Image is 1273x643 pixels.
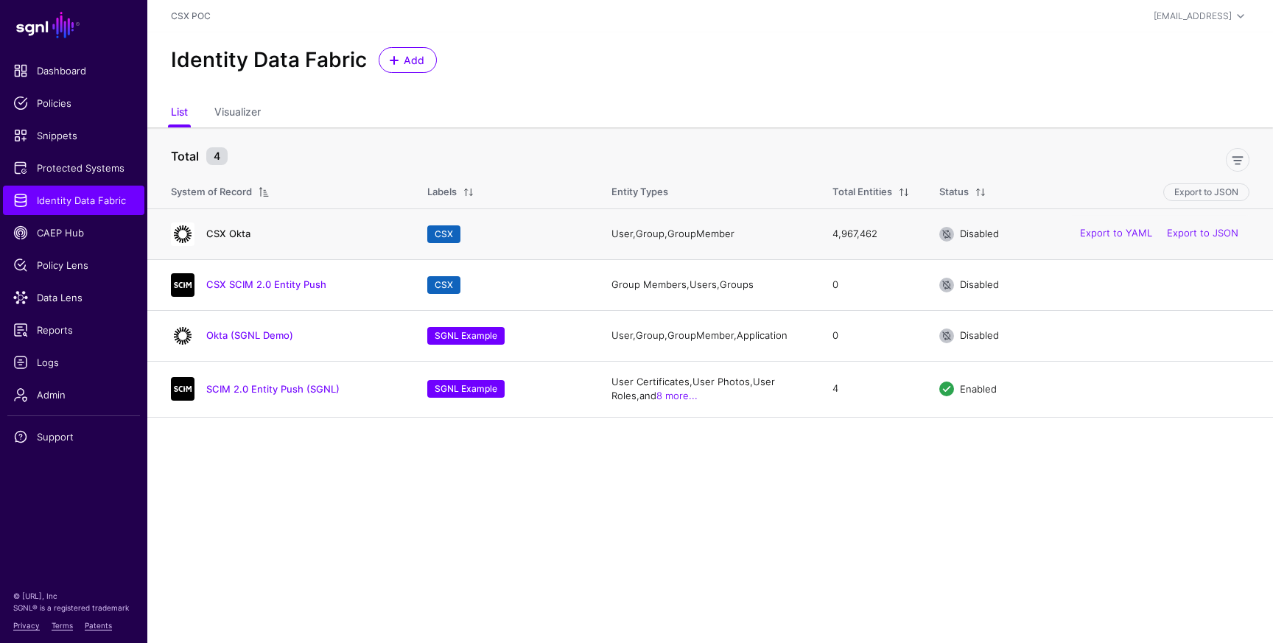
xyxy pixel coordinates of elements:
span: Dashboard [13,63,134,78]
a: Policy Lens [3,250,144,280]
a: Data Lens [3,283,144,312]
a: Add [379,47,437,73]
div: Total Entities [832,185,892,200]
a: Snippets [3,121,144,150]
span: Reports [13,323,134,337]
span: Disabled [960,329,999,341]
a: Reports [3,315,144,345]
button: Export to JSON [1163,183,1249,201]
span: Identity Data Fabric [13,193,134,208]
span: Add [402,52,427,68]
span: Disabled [960,228,999,239]
p: © [URL], Inc [13,590,134,602]
span: SGNL Example [427,380,505,398]
a: Admin [3,380,144,410]
div: Labels [427,185,457,200]
a: CAEP Hub [3,218,144,247]
a: Export to YAML [1080,228,1152,239]
td: User, Group, GroupMember [597,208,818,259]
span: SGNL Example [427,327,505,345]
span: CAEP Hub [13,225,134,240]
img: svg+xml;base64,PHN2ZyB3aWR0aD0iNjQiIGhlaWdodD0iNjQiIHZpZXdCb3g9IjAgMCA2NCA2NCIgZmlsbD0ibm9uZSIgeG... [171,222,194,246]
span: Entity Types [611,186,668,197]
a: Policies [3,88,144,118]
td: User, Group, GroupMember, Application [597,310,818,361]
a: Dashboard [3,56,144,85]
td: 0 [818,259,925,310]
span: Enabled [960,382,997,394]
h2: Identity Data Fabric [171,48,367,73]
span: Policies [13,96,134,110]
span: Support [13,429,134,444]
span: CSX [427,225,460,243]
td: 0 [818,310,925,361]
div: [EMAIL_ADDRESS] [1154,10,1232,23]
img: svg+xml;base64,PHN2ZyB3aWR0aD0iNjQiIGhlaWdodD0iNjQiIHZpZXdCb3g9IjAgMCA2NCA2NCIgZmlsbD0ibm9uZSIgeG... [171,377,194,401]
span: Disabled [960,278,999,290]
a: Identity Data Fabric [3,186,144,215]
a: SCIM 2.0 Entity Push (SGNL) [206,383,340,395]
span: Protected Systems [13,161,134,175]
span: Policy Lens [13,258,134,273]
td: Group Members, Users, Groups [597,259,818,310]
a: Privacy [13,621,40,630]
a: SGNL [9,9,138,41]
span: CSX [427,276,460,294]
a: Logs [3,348,144,377]
a: CSX SCIM 2.0 Entity Push [206,278,326,290]
td: 4 [818,361,925,417]
small: 4 [206,147,228,165]
span: Admin [13,387,134,402]
a: Patents [85,621,112,630]
td: 4,967,462 [818,208,925,259]
div: System of Record [171,185,252,200]
a: Visualizer [214,99,261,127]
a: Protected Systems [3,153,144,183]
a: CSX Okta [206,228,250,239]
td: User Certificates, User Photos, User Roles, and [597,361,818,417]
span: Snippets [13,128,134,143]
div: Status [939,185,969,200]
a: CSX POC [171,10,211,21]
a: Okta (SGNL Demo) [206,329,293,341]
p: SGNL® is a registered trademark [13,602,134,614]
a: Terms [52,621,73,630]
a: List [171,99,188,127]
span: Logs [13,355,134,370]
span: Data Lens [13,290,134,305]
a: 8 more... [656,390,698,401]
img: svg+xml;base64,PHN2ZyB3aWR0aD0iNjQiIGhlaWdodD0iNjQiIHZpZXdCb3g9IjAgMCA2NCA2NCIgZmlsbD0ibm9uZSIgeG... [171,324,194,348]
strong: Total [171,149,199,164]
img: svg+xml;base64,PHN2ZyB3aWR0aD0iNjQiIGhlaWdodD0iNjQiIHZpZXdCb3g9IjAgMCA2NCA2NCIgZmlsbD0ibm9uZSIgeG... [171,273,194,297]
a: Export to JSON [1167,228,1238,239]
